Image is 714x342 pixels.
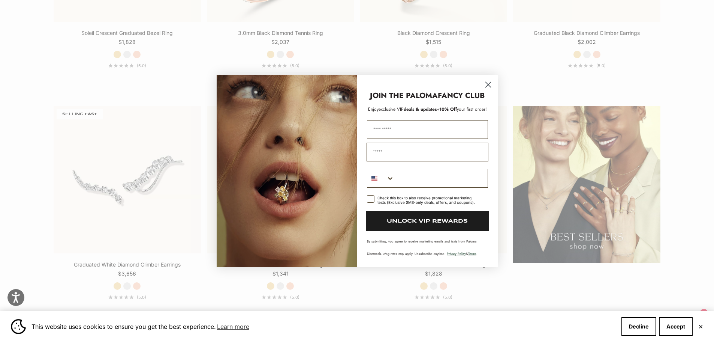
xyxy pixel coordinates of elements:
[366,211,489,231] button: UNLOCK VIP REWARDS
[447,251,477,256] span: & .
[621,317,656,336] button: Decline
[447,251,466,256] a: Privacy Policy
[368,106,379,113] span: Enjoy
[367,120,488,139] input: First Name
[438,90,485,101] strong: FANCY CLUB
[482,78,495,91] button: Close dialog
[379,106,437,113] span: deals & updates
[367,239,488,256] p: By submitting, you agree to receive marketing emails and texts from Paloma Diamonds. Msg rates ma...
[367,169,394,187] button: Search Countries
[367,143,488,161] input: Email
[437,106,487,113] span: + your first order!
[659,317,693,336] button: Accept
[11,319,26,334] img: Cookie banner
[371,175,377,181] img: United States
[370,90,438,101] strong: JOIN THE PALOMA
[698,324,703,329] button: Close
[379,106,404,113] span: exclusive VIP
[377,196,479,205] div: Check this box to also receive promotional marketing texts (Exclusive SMS-only deals, offers, and...
[31,321,615,332] span: This website uses cookies to ensure you get the best experience.
[468,251,476,256] a: Terms
[217,75,357,267] img: Loading...
[216,321,250,332] a: Learn more
[439,106,457,113] span: 10% Off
